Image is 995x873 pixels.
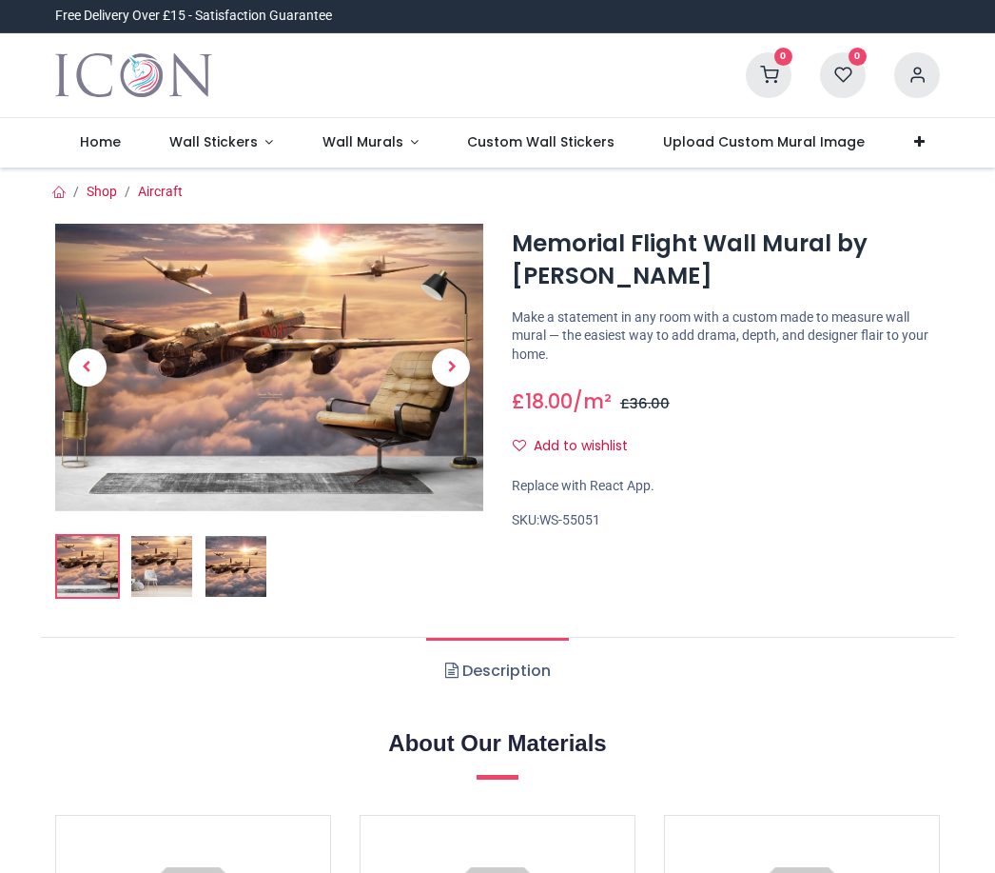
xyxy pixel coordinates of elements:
[169,132,258,151] span: Wall Stickers
[663,132,865,151] span: Upload Custom Mural Image
[138,184,183,199] a: Aircraft
[746,67,791,82] a: 0
[55,7,332,26] div: Free Delivery Over £15 - Satisfaction Guarantee
[87,184,117,199] a: Shop
[774,48,792,66] sup: 0
[55,727,940,760] h2: About Our Materials
[68,348,107,387] span: Previous
[573,387,612,415] span: /m²
[512,430,644,463] button: Add to wishlistAdd to wishlist
[539,512,600,527] span: WS-55051
[512,387,573,415] span: £
[57,536,118,597] img: Memorial Flight Wall Mural by David Penfound
[55,224,483,510] img: Memorial Flight Wall Mural by David Penfound
[467,132,615,151] span: Custom Wall Stickers
[432,348,470,387] span: Next
[205,536,266,597] img: WS-55051-03
[131,536,192,597] img: WS-55051-02
[512,308,940,365] p: Make a statement in any room with a custom made to measure wall mural — the easiest way to add dr...
[525,387,573,415] span: 18.00
[513,439,526,452] i: Add to wishlist
[145,118,298,168] a: Wall Stickers
[620,394,670,413] span: £
[298,118,443,168] a: Wall Murals
[820,67,866,82] a: 0
[55,267,120,467] a: Previous
[426,638,568,704] a: Description
[322,132,403,151] span: Wall Murals
[540,7,940,26] iframe: Customer reviews powered by Trustpilot
[80,132,121,151] span: Home
[512,511,940,530] div: SKU:
[512,228,940,293] h1: Memorial Flight Wall Mural by [PERSON_NAME]
[512,477,940,496] div: Replace with React App.
[55,49,212,102] img: Icon Wall Stickers
[419,267,484,467] a: Next
[55,49,212,102] a: Logo of Icon Wall Stickers
[849,48,867,66] sup: 0
[630,394,670,413] span: 36.00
